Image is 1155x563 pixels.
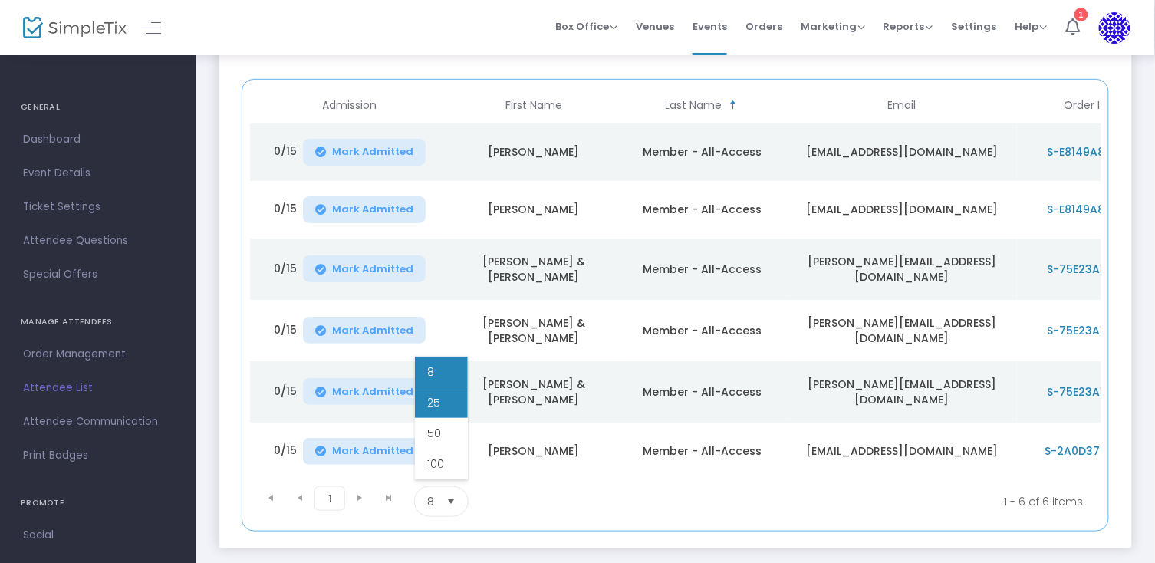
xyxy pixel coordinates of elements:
[618,300,787,361] td: Member - All-Access
[23,197,173,217] span: Ticket Settings
[1047,323,1125,338] span: S-75E23A1A-4
[332,324,413,337] span: Mark Admitted
[274,384,297,406] span: 0/15
[618,239,787,300] td: Member - All-Access
[884,19,933,34] span: Reports
[23,265,173,285] span: Special Offers
[888,99,916,112] span: Email
[449,123,618,181] td: [PERSON_NAME]
[303,196,426,223] button: Mark Admitted
[555,19,617,34] span: Box Office
[427,456,444,472] span: 100
[787,239,1017,300] td: [PERSON_NAME][EMAIL_ADDRESS][DOMAIN_NAME]
[250,87,1101,480] div: Data table
[274,443,297,465] span: 0/15
[332,263,413,275] span: Mark Admitted
[745,7,782,46] span: Orders
[449,361,618,423] td: [PERSON_NAME] & [PERSON_NAME]
[23,412,173,432] span: Attendee Communication
[23,231,173,251] span: Attendee Questions
[21,307,175,337] h4: MANAGE ATTENDEES
[1015,19,1048,34] span: Help
[23,163,173,183] span: Event Details
[332,146,413,158] span: Mark Admitted
[303,317,426,344] button: Mark Admitted
[1048,202,1125,217] span: S-E8149A80-5
[1047,262,1125,277] span: S-75E23A1A-4
[449,181,618,239] td: [PERSON_NAME]
[618,123,787,181] td: Member - All-Access
[449,239,618,300] td: [PERSON_NAME] & [PERSON_NAME]
[274,261,297,283] span: 0/15
[332,203,413,216] span: Mark Admitted
[303,255,426,282] button: Mark Admitted
[303,139,426,166] button: Mark Admitted
[23,446,173,466] span: Print Badges
[23,344,173,364] span: Order Management
[787,123,1017,181] td: [EMAIL_ADDRESS][DOMAIN_NAME]
[21,488,175,519] h4: PROMOTE
[1065,99,1108,112] span: Order ID
[449,300,618,361] td: [PERSON_NAME] & [PERSON_NAME]
[427,364,434,380] span: 8
[21,92,175,123] h4: GENERAL
[1047,384,1125,400] span: S-75E23A1A-4
[303,378,426,405] button: Mark Admitted
[274,322,297,344] span: 0/15
[427,426,441,441] span: 50
[618,423,787,480] td: Member - All-Access
[274,201,297,223] span: 0/15
[23,130,173,150] span: Dashboard
[274,143,297,166] span: 0/15
[332,386,413,398] span: Mark Admitted
[787,300,1017,361] td: [PERSON_NAME][EMAIL_ADDRESS][DOMAIN_NAME]
[636,7,674,46] span: Venues
[323,99,377,112] span: Admission
[728,99,740,111] span: Sortable
[787,423,1017,480] td: [EMAIL_ADDRESS][DOMAIN_NAME]
[427,494,434,509] span: 8
[620,486,1084,517] kendo-pager-info: 1 - 6 of 6 items
[440,487,462,516] button: Select
[666,99,722,112] span: Last Name
[787,181,1017,239] td: [EMAIL_ADDRESS][DOMAIN_NAME]
[303,438,426,465] button: Mark Admitted
[332,445,413,457] span: Mark Admitted
[449,423,618,480] td: [PERSON_NAME]
[314,486,345,511] span: Page 1
[1048,144,1125,160] span: S-E8149A80-5
[693,7,727,46] span: Events
[787,361,1017,423] td: [PERSON_NAME][EMAIL_ADDRESS][DOMAIN_NAME]
[952,7,997,46] span: Settings
[618,361,787,423] td: Member - All-Access
[801,19,865,34] span: Marketing
[618,181,787,239] td: Member - All-Access
[1045,443,1127,459] span: S-2A0D3767-4
[505,99,562,112] span: First Name
[23,378,173,398] span: Attendee List
[427,395,440,410] span: 25
[23,525,173,545] span: Social
[1074,8,1088,21] div: 1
